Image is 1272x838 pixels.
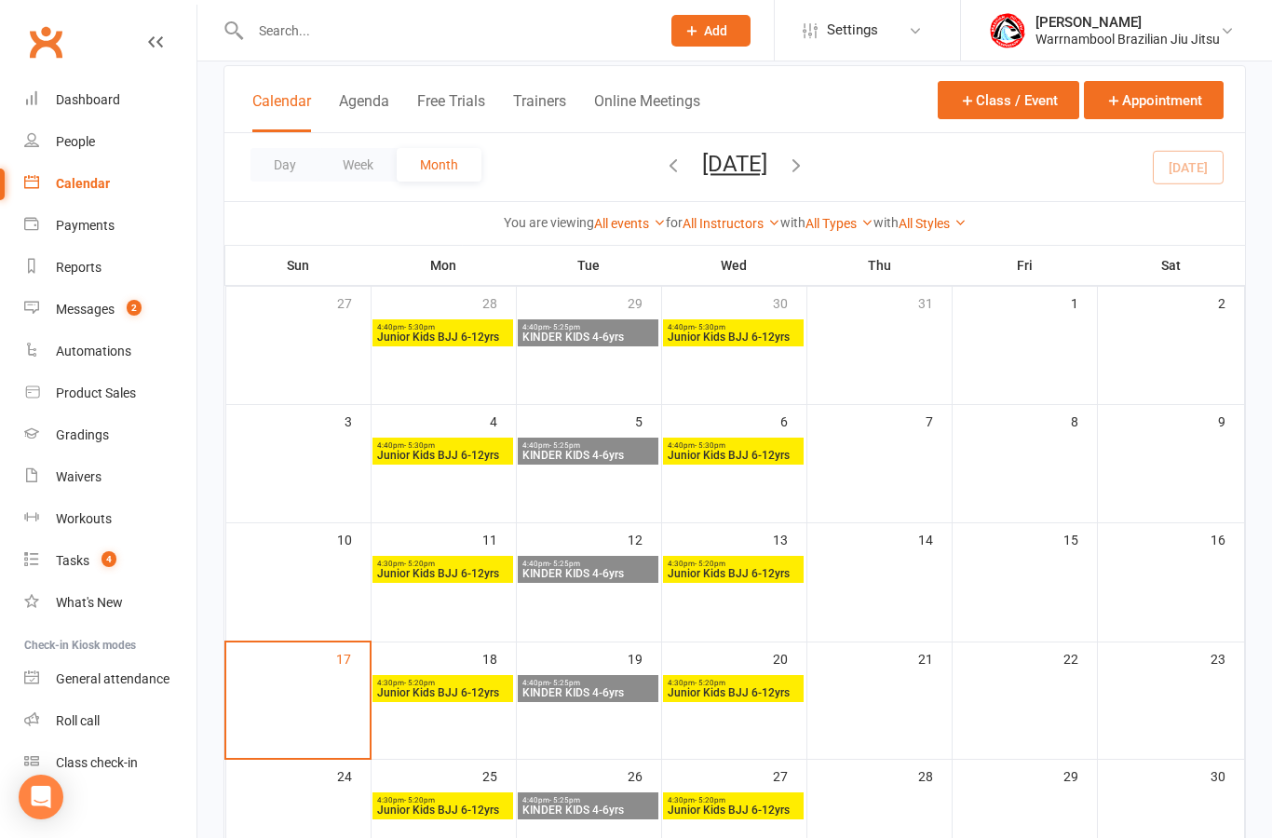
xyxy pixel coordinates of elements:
span: - 5:25pm [549,796,580,804]
a: Product Sales [24,372,196,414]
div: 6 [780,405,806,436]
div: Automations [56,344,131,358]
a: All Instructors [683,216,780,231]
div: 13 [773,523,806,554]
span: - 5:25pm [549,323,580,331]
span: - 5:25pm [549,441,580,450]
span: - 5:20pm [404,679,435,687]
div: 25 [482,760,516,791]
a: All Styles [899,216,967,231]
div: 7 [926,405,952,436]
span: KINDER KIDS 4-6yrs [521,687,655,698]
button: Appointment [1084,81,1224,119]
button: Calendar [252,92,311,132]
a: All Types [805,216,873,231]
div: 30 [1211,760,1244,791]
div: Open Intercom Messenger [19,775,63,819]
div: Product Sales [56,385,136,400]
a: Reports [24,247,196,289]
strong: You are viewing [504,215,594,230]
div: What's New [56,595,123,610]
span: - 5:20pm [695,796,725,804]
a: Waivers [24,456,196,498]
div: 29 [628,287,661,318]
div: 29 [1063,760,1097,791]
span: 4:30pm [376,796,509,804]
span: Junior Kids BJJ 6-12yrs [667,331,800,343]
strong: for [666,215,683,230]
a: People [24,121,196,163]
div: 2 [1218,287,1244,318]
span: Settings [827,9,878,51]
span: Junior Kids BJJ 6-12yrs [376,687,509,698]
div: 9 [1218,405,1244,436]
button: Month [397,148,481,182]
span: - 5:20pm [695,560,725,568]
button: Agenda [339,92,389,132]
a: Calendar [24,163,196,205]
div: Roll call [56,713,100,728]
div: 22 [1063,642,1097,673]
a: Automations [24,331,196,372]
th: Sat [1097,246,1245,285]
button: Trainers [513,92,566,132]
span: - 5:30pm [695,441,725,450]
img: thumb_image1681298037.png [989,12,1026,49]
button: Online Meetings [594,92,700,132]
span: - 5:20pm [404,796,435,804]
th: Sun [225,246,371,285]
span: 4:40pm [376,323,509,331]
div: 28 [482,287,516,318]
div: 18 [482,642,516,673]
a: Class kiosk mode [24,742,196,784]
span: 4:30pm [376,679,509,687]
span: 4:40pm [667,323,800,331]
button: Day [250,148,319,182]
span: Junior Kids BJJ 6-12yrs [667,568,800,579]
div: Reports [56,260,101,275]
div: 24 [337,760,371,791]
div: Calendar [56,176,110,191]
button: [DATE] [702,151,767,177]
a: All events [594,216,666,231]
a: Workouts [24,498,196,540]
div: 16 [1211,523,1244,554]
div: 11 [482,523,516,554]
span: 4:40pm [521,560,655,568]
div: Dashboard [56,92,120,107]
div: Gradings [56,427,109,442]
div: [PERSON_NAME] [1035,14,1220,31]
button: Week [319,148,397,182]
span: 4:40pm [521,323,655,331]
div: General attendance [56,671,169,686]
div: 15 [1063,523,1097,554]
div: Payments [56,218,115,233]
a: What's New [24,582,196,624]
th: Tue [516,246,661,285]
div: 17 [336,642,370,673]
span: Junior Kids BJJ 6-12yrs [376,804,509,816]
span: KINDER KIDS 4-6yrs [521,568,655,579]
span: Junior Kids BJJ 6-12yrs [667,804,800,816]
span: - 5:25pm [549,560,580,568]
div: 8 [1071,405,1097,436]
th: Thu [806,246,952,285]
button: Class / Event [938,81,1079,119]
span: - 5:20pm [695,679,725,687]
span: Add [704,23,727,38]
span: KINDER KIDS 4-6yrs [521,804,655,816]
div: 23 [1211,642,1244,673]
div: 3 [345,405,371,436]
div: Tasks [56,553,89,568]
div: 14 [918,523,952,554]
a: Messages 2 [24,289,196,331]
div: Messages [56,302,115,317]
button: Add [671,15,751,47]
span: Junior Kids BJJ 6-12yrs [376,568,509,579]
span: - 5:20pm [404,560,435,568]
span: - 5:30pm [404,441,435,450]
div: 20 [773,642,806,673]
div: 27 [337,287,371,318]
a: Gradings [24,414,196,456]
div: 12 [628,523,661,554]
